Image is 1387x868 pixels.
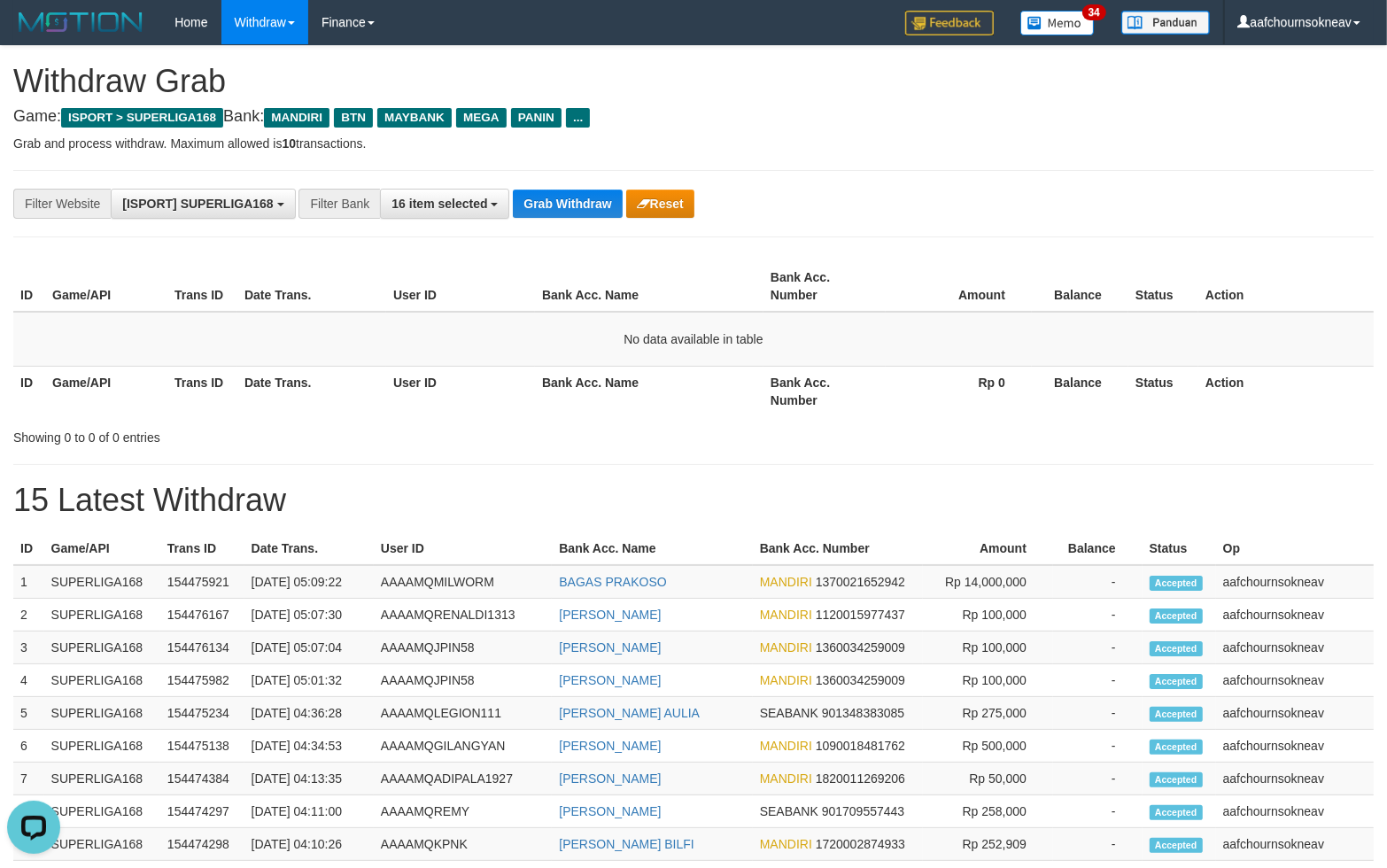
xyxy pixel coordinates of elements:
span: Accepted [1150,838,1203,853]
span: Accepted [1150,641,1203,656]
td: SUPERLIGA168 [44,763,160,795]
td: aafchournsokneav [1216,565,1374,599]
td: Rp 275,000 [923,697,1053,730]
td: - [1053,697,1143,730]
td: 2 [13,599,44,632]
td: aafchournsokneav [1216,763,1374,795]
span: Accepted [1150,576,1203,591]
button: Grab Withdraw [513,190,622,218]
td: SUPERLIGA168 [44,632,160,664]
th: Status [1143,532,1216,565]
th: Op [1216,532,1374,565]
td: AAAAMQJPIN58 [374,632,553,664]
td: aafchournsokneav [1216,828,1374,861]
td: SUPERLIGA168 [44,795,160,828]
td: aafchournsokneav [1216,795,1374,828]
td: Rp 100,000 [923,632,1053,664]
span: MANDIRI [264,108,329,128]
th: Bank Acc. Number [753,532,923,565]
td: aafchournsokneav [1216,664,1374,697]
td: SUPERLIGA168 [44,664,160,697]
th: Amount [886,261,1032,312]
span: SEABANK [760,706,818,720]
a: [PERSON_NAME] [559,673,661,687]
td: [DATE] 04:10:26 [244,828,374,861]
th: Amount [923,532,1053,565]
a: [PERSON_NAME] [559,739,661,753]
strong: 10 [282,136,296,151]
span: MANDIRI [760,640,812,655]
td: 154475921 [160,565,244,599]
td: AAAAMQJPIN58 [374,664,553,697]
th: User ID [386,366,535,416]
td: 154474298 [160,828,244,861]
td: Rp 14,000,000 [923,565,1053,599]
td: [DATE] 04:36:28 [244,697,374,730]
th: Action [1198,261,1374,312]
td: [DATE] 04:34:53 [244,730,374,763]
span: MANDIRI [760,771,812,786]
span: PANIN [511,108,562,128]
img: panduan.png [1121,11,1210,35]
span: MAYBANK [377,108,452,128]
td: aafchournsokneav [1216,730,1374,763]
td: SUPERLIGA168 [44,697,160,730]
img: Feedback.jpg [905,11,994,35]
td: AAAAMQADIPALA1927 [374,763,553,795]
span: Accepted [1150,608,1203,624]
span: Copy 1090018481762 to clipboard [816,739,905,753]
td: [DATE] 05:09:22 [244,565,374,599]
td: AAAAMQLEGION111 [374,697,553,730]
span: Copy 1360034259009 to clipboard [816,640,905,655]
span: Accepted [1150,740,1203,755]
td: SUPERLIGA168 [44,599,160,632]
th: Game/API [45,261,167,312]
img: Button%20Memo.svg [1020,11,1095,35]
th: ID [13,532,44,565]
td: SUPERLIGA168 [44,565,160,599]
th: Bank Acc. Number [763,366,886,416]
div: Filter Website [13,189,111,219]
span: BTN [334,108,373,128]
td: 6 [13,730,44,763]
th: Date Trans. [237,261,386,312]
span: MANDIRI [760,608,812,622]
a: [PERSON_NAME] BILFI [559,837,693,851]
td: AAAAMQKPNK [374,828,553,861]
a: BAGAS PRAKOSO [559,575,666,589]
span: 34 [1082,4,1106,20]
button: Reset [626,190,694,218]
span: MANDIRI [760,739,812,753]
td: Rp 100,000 [923,599,1053,632]
td: - [1053,664,1143,697]
td: Rp 50,000 [923,763,1053,795]
td: aafchournsokneav [1216,632,1374,664]
button: Open LiveChat chat widget [7,7,60,60]
td: [DATE] 04:13:35 [244,763,374,795]
td: 154474297 [160,795,244,828]
span: MANDIRI [760,673,812,687]
span: Copy 901348383085 to clipboard [822,706,904,720]
th: Bank Acc. Name [535,366,763,416]
th: Rp 0 [886,366,1032,416]
a: [PERSON_NAME] AULIA [559,706,700,720]
h4: Game: Bank: [13,108,1374,126]
th: ID [13,261,45,312]
div: Showing 0 to 0 of 0 entries [13,422,565,446]
td: 4 [13,664,44,697]
th: Trans ID [167,366,237,416]
span: MEGA [456,108,507,128]
button: [ISPORT] SUPERLIGA168 [111,189,295,219]
span: Copy 1360034259009 to clipboard [816,673,905,687]
th: Action [1198,366,1374,416]
span: Copy 1120015977437 to clipboard [816,608,905,622]
td: 154474384 [160,763,244,795]
a: [PERSON_NAME] [559,640,661,655]
td: 154475982 [160,664,244,697]
th: ID [13,366,45,416]
button: 16 item selected [380,189,509,219]
th: Bank Acc. Name [535,261,763,312]
h1: 15 Latest Withdraw [13,483,1374,518]
span: [ISPORT] SUPERLIGA168 [122,197,273,211]
span: 16 item selected [391,197,487,211]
